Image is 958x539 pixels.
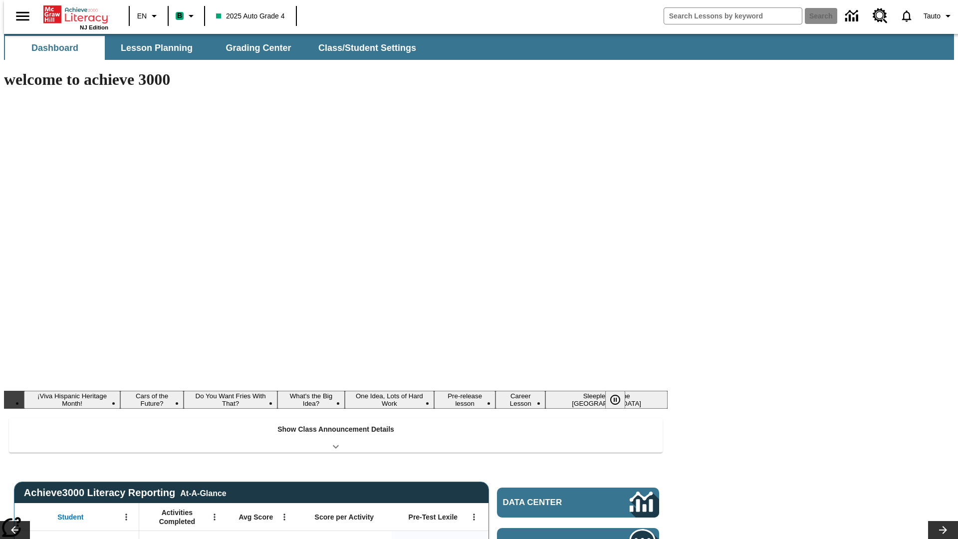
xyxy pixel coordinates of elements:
div: SubNavbar [4,34,954,60]
div: At-A-Glance [180,487,226,498]
a: Data Center [497,488,659,518]
button: Boost Class color is mint green. Change class color [172,7,201,25]
button: Open Menu [467,510,481,525]
div: SubNavbar [4,36,425,60]
span: Avg Score [239,513,273,522]
div: Show Class Announcement Details [9,418,663,453]
button: Open side menu [8,1,37,31]
p: Show Class Announcement Details [277,424,394,435]
span: Student [57,513,83,522]
a: Resource Center, Will open in new tab [867,2,894,29]
a: Data Center [839,2,867,30]
a: Home [43,4,108,24]
button: Slide 7 Career Lesson [495,391,545,409]
span: 2025 Auto Grade 4 [216,11,285,21]
h1: welcome to achieve 3000 [4,70,668,89]
button: Lesson Planning [107,36,207,60]
span: Tauto [924,11,941,21]
button: Slide 4 What's the Big Idea? [277,391,344,409]
button: Slide 3 Do You Want Fries With That? [184,391,277,409]
button: Grading Center [209,36,308,60]
span: Achieve3000 Literacy Reporting [24,487,227,499]
button: Slide 1 ¡Viva Hispanic Heritage Month! [24,391,120,409]
button: Class/Student Settings [310,36,424,60]
button: Profile/Settings [920,7,958,25]
button: Open Menu [119,510,134,525]
span: Activities Completed [144,508,210,526]
a: Notifications [894,3,920,29]
button: Slide 8 Sleepless in the Animal Kingdom [545,391,668,409]
div: Home [43,3,108,30]
button: Slide 6 Pre-release lesson [434,391,495,409]
span: NJ Edition [80,24,108,30]
button: Slide 5 One Idea, Lots of Hard Work [345,391,435,409]
div: Pause [605,391,635,409]
span: Data Center [503,498,596,508]
input: search field [664,8,802,24]
button: Open Menu [277,510,292,525]
span: B [177,9,182,22]
button: Dashboard [5,36,105,60]
span: Pre-Test Lexile [409,513,458,522]
span: Score per Activity [315,513,374,522]
span: EN [137,11,147,21]
button: Lesson carousel, Next [928,521,958,539]
button: Pause [605,391,625,409]
button: Open Menu [207,510,222,525]
button: Language: EN, Select a language [133,7,165,25]
button: Slide 2 Cars of the Future? [120,391,184,409]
